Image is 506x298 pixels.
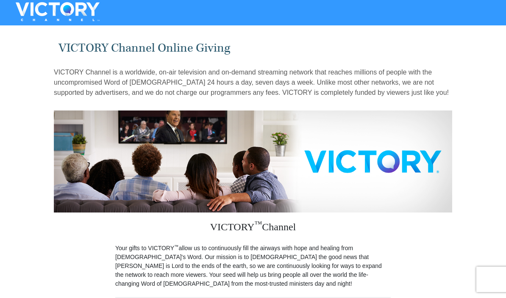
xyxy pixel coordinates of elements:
[115,212,391,244] h3: VICTORY Channel
[58,41,448,55] h1: VICTORY Channel Online Giving
[54,67,452,98] p: VICTORY Channel is a worldwide, on-air television and on-demand streaming network that reaches mi...
[5,2,111,21] img: VICTORYTHON - VICTORY Channel
[255,220,262,228] sup: ™
[115,244,391,288] p: Your gifts to VICTORY allow us to continuously fill the airways with hope and healing from [DEMOG...
[174,244,179,249] sup: ™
